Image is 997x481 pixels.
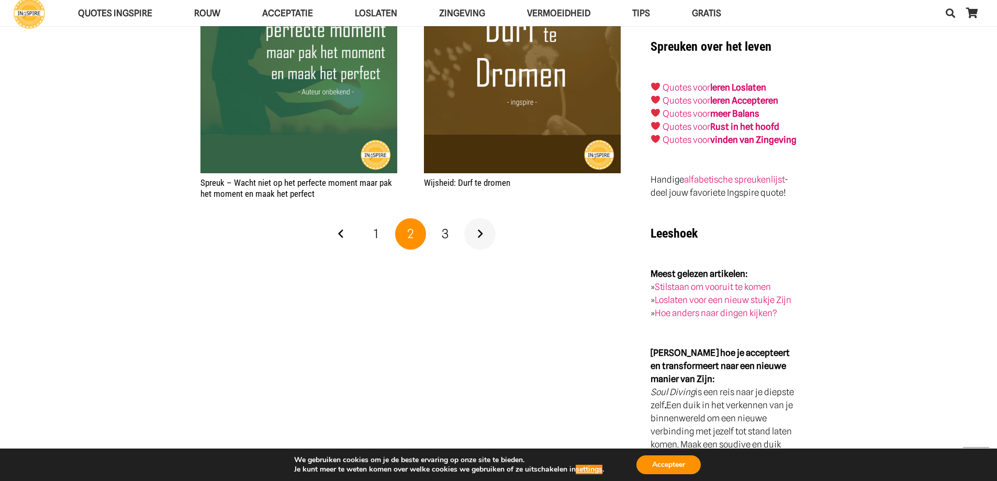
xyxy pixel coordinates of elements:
img: ❤ [651,121,660,130]
a: Pagina 3 [430,218,461,250]
span: Loslaten [355,8,397,18]
strong: Rust in het hoofd [710,121,779,132]
button: settings [576,465,602,474]
a: Terug naar top [963,447,989,473]
span: 3 [442,226,449,241]
a: Hoe anders naar dingen kijken? [655,308,777,318]
strong: Spreuken over het leven [651,39,771,54]
span: GRATIS [692,8,721,18]
span: Acceptatie [262,8,313,18]
a: Quotes voorvinden van Zingeving [663,135,797,145]
strong: Leeshoek [651,226,698,241]
p: Handige - deel jouw favoriete Ingspire quote! [651,173,797,199]
a: leren Accepteren [710,95,778,106]
strong: meer Balans [710,108,759,119]
a: Wijsheid: Durf te dromen [424,177,510,188]
a: Pagina 1 [360,218,391,250]
img: ❤ [651,108,660,117]
span: VERMOEIDHEID [527,8,590,18]
a: alfabetische spreukenlijst [684,174,785,185]
span: 2 [407,226,414,241]
span: Zingeving [439,8,485,18]
span: Pagina 2 [395,218,427,250]
a: Spreuk – Wacht niet op het perfecte moment maar pak het moment en maak het perfect [200,177,392,198]
p: » » » [651,267,797,320]
img: ❤ [651,82,660,91]
span: QUOTES INGSPIRE [78,8,152,18]
a: Quotes voor [663,95,710,106]
img: ❤ [651,135,660,143]
a: Quotes voormeer Balans [663,108,759,119]
a: Loslaten voor een nieuw stukje Zijn [655,295,791,305]
em: Soul Diving [651,387,695,397]
strong: . [665,400,666,410]
a: Quotes voor [663,82,710,93]
strong: vinden van Zingeving [710,135,797,145]
a: Stilstaan om vooruit te komen [655,282,771,292]
strong: Meest gelezen artikelen: [651,269,748,279]
strong: [PERSON_NAME] hoe je accepteert en transformeert naar een nieuwe manier van Zijn: [651,348,790,384]
button: Accepteer [636,455,701,474]
span: TIPS [632,8,650,18]
a: Quotes voorRust in het hoofd [663,121,779,132]
a: leren Loslaten [710,82,766,93]
span: ROUW [194,8,220,18]
p: We gebruiken cookies om je de beste ervaring op onze site te bieden. [294,455,604,465]
p: Je kunt meer te weten komen over welke cookies we gebruiken of ze uitschakelen in . [294,465,604,474]
img: ❤ [651,95,660,104]
span: 1 [374,226,378,241]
